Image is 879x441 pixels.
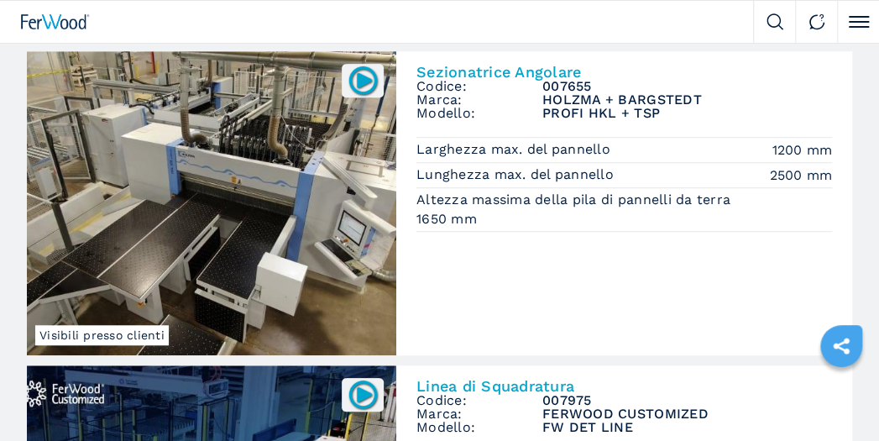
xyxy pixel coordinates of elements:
img: Contact us [808,13,825,30]
h3: HOLZMA + BARGSTEDT [542,93,832,107]
img: Sezionatrice Angolare HOLZMA + BARGSTEDT PROFI HKL + TSP [27,51,396,355]
span: Codice: [416,80,542,93]
button: Click to toggle menu [837,1,879,43]
h3: PROFI HKL + TSP [542,107,832,120]
em: 2500 mm [769,165,832,185]
h2: Linea di Squadratura [416,379,832,394]
span: Marca: [416,407,542,421]
a: sharethis [820,325,862,367]
a: Sezionatrice Angolare HOLZMA + BARGSTEDT PROFI HKL + TSPVisibili presso clienti007655Sezionatrice... [27,51,852,355]
em: 1650 mm [416,209,832,228]
p: Lunghezza max. del pannello [416,165,618,184]
span: Codice: [416,394,542,407]
img: 007655 [347,64,379,97]
span: Modello: [416,107,542,120]
p: Altezza massima della pila di pannelli da terra [416,191,735,209]
span: Visibili presso clienti [35,325,169,345]
p: Larghezza max. del pannello [416,140,615,159]
h2: Sezionatrice Angolare [416,65,832,80]
iframe: Chat [808,365,866,428]
em: 1200 mm [772,140,832,160]
span: Modello: [416,421,542,434]
h3: 007655 [542,80,832,93]
img: Ferwood [21,14,90,29]
img: Search [767,13,783,30]
img: 007975 [347,378,379,411]
h3: 007975 [542,394,832,407]
span: Marca: [416,93,542,107]
h3: FW DET LINE [542,421,832,434]
h3: FERWOOD CUSTOMIZED [542,407,832,421]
